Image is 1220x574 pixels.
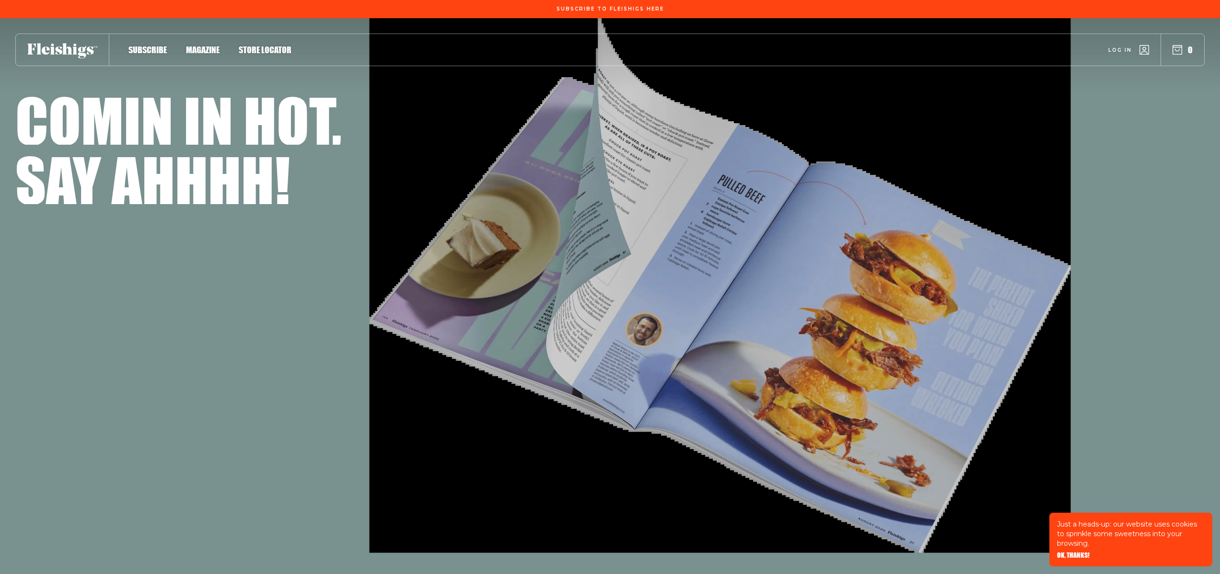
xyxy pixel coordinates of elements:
a: Subscribe To Fleishigs Here [555,6,666,11]
span: Subscribe To Fleishigs Here [557,6,664,12]
span: Store locator [239,45,291,55]
a: Store locator [239,43,291,56]
button: OK, THANKS! [1057,552,1090,559]
h1: Comin in hot, [15,90,342,149]
span: Subscribe [128,45,167,55]
h1: Say ahhhh! [15,149,290,209]
a: Log in [1108,45,1149,55]
span: Log in [1108,46,1132,54]
p: Just a heads-up: our website uses cookies to sprinkle some sweetness into your browsing. [1057,519,1205,548]
a: Subscribe [128,43,167,56]
a: Magazine [186,43,220,56]
button: 0 [1173,45,1193,55]
span: Magazine [186,45,220,55]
